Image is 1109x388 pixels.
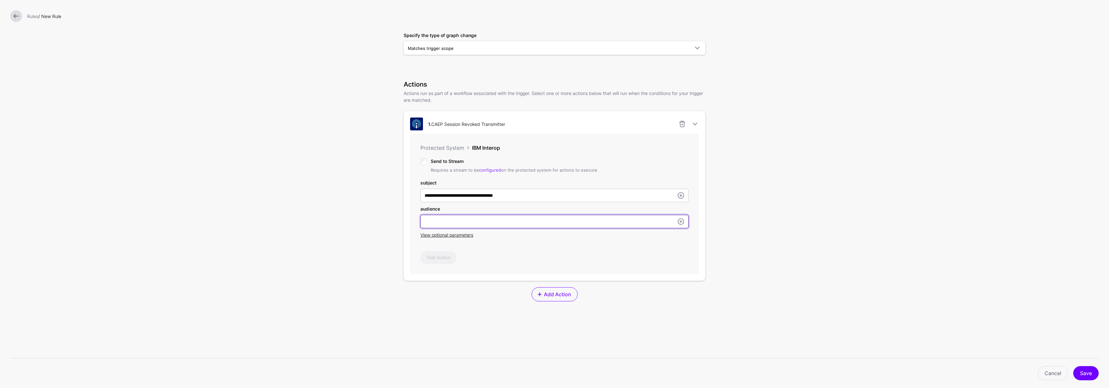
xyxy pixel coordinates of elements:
[1073,366,1099,380] button: Save
[27,14,38,19] a: Rules
[404,32,476,39] label: Specify the type of graph change
[1038,366,1068,380] a: Cancel
[410,118,423,130] img: svg+xml;base64,PHN2ZyB3aWR0aD0iNjQiIGhlaWdodD0iNjQiIHZpZXdCb3g9IjAgMCA2NCA2NCIgZmlsbD0ibm9uZSIgeG...
[431,158,464,164] span: Send to Stream
[408,46,454,51] span: Matches trigger scope
[404,80,705,88] h3: Actions
[472,145,500,151] span: IBM Interop
[25,13,1101,20] div: / New Rule
[420,179,437,186] label: subject
[420,232,473,238] span: View optional parameters
[426,121,508,128] div: CAEP Session Revoked Transmitter
[404,90,705,103] p: Actions run as part of a workflow associated with the trigger. Select one or more actions below t...
[479,167,501,173] a: configured
[431,167,597,174] div: Requires a stream to be on the protected system for actions to execute
[543,290,572,298] span: Add Action
[420,205,440,212] label: audience
[428,121,431,127] strong: 1.
[420,145,464,151] span: Protected System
